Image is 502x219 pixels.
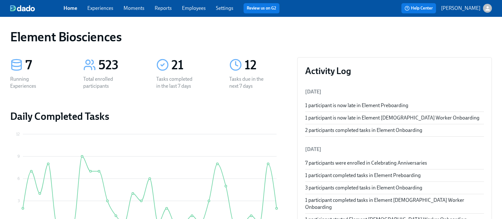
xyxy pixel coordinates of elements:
[305,114,484,121] div: 1 participant is now late in Element [DEMOGRAPHIC_DATA] Worker Onboarding
[98,57,141,73] div: 523
[25,57,68,73] div: 7
[171,57,214,73] div: 21
[305,89,321,95] span: [DATE]
[244,3,279,13] button: Review us on G2
[17,176,20,181] tspan: 6
[305,65,484,77] h3: Activity Log
[305,127,484,134] div: 2 participants completed tasks in Element Onboarding
[124,5,144,11] a: Moments
[441,4,492,13] button: [PERSON_NAME]
[16,132,20,136] tspan: 12
[441,5,480,12] p: [PERSON_NAME]
[305,160,484,167] div: 7 participants were enrolled in Celebrating Anniversaries
[155,5,172,11] a: Reports
[244,57,287,73] div: 12
[305,172,484,179] div: 1 participant completed tasks in Element Preboarding
[405,5,433,11] span: Help Center
[83,76,124,90] div: Total enrolled participants
[305,184,484,191] div: 3 participants completed tasks in Element Onboarding
[229,76,270,90] div: Tasks due in the next 7 days
[305,142,484,157] li: [DATE]
[401,3,436,13] button: Help Center
[10,76,51,90] div: Running Experiences
[64,5,77,11] a: Home
[216,5,233,11] a: Settings
[17,154,20,159] tspan: 9
[10,110,287,123] h2: Daily Completed Tasks
[10,5,35,11] img: dado
[156,76,197,90] div: Tasks completed in the last 7 days
[87,5,113,11] a: Experiences
[305,102,484,109] div: 1 participant is now late in Element Preboarding
[10,5,64,11] a: dado
[305,197,484,211] div: 1 participant completed tasks in Element [DEMOGRAPHIC_DATA] Worker Onboarding
[10,29,122,44] h1: Element Biosciences
[247,5,276,11] a: Review us on G2
[18,199,20,203] tspan: 3
[182,5,206,11] a: Employees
